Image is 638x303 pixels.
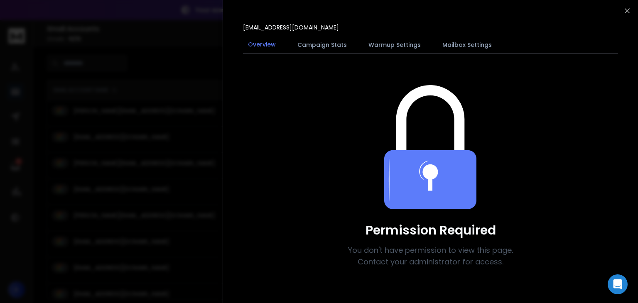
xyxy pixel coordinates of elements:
[437,36,497,54] button: Mailbox Settings
[608,274,628,294] div: Open Intercom Messenger
[338,244,524,268] p: You don't have permission to view this page. Contact your administrator for access.
[243,35,281,54] button: Overview
[292,36,352,54] button: Campaign Stats
[243,23,339,32] p: [EMAIL_ADDRESS][DOMAIN_NAME]
[338,223,524,238] h1: Permission Required
[363,36,426,54] button: Warmup Settings
[384,85,476,210] img: Team collaboration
